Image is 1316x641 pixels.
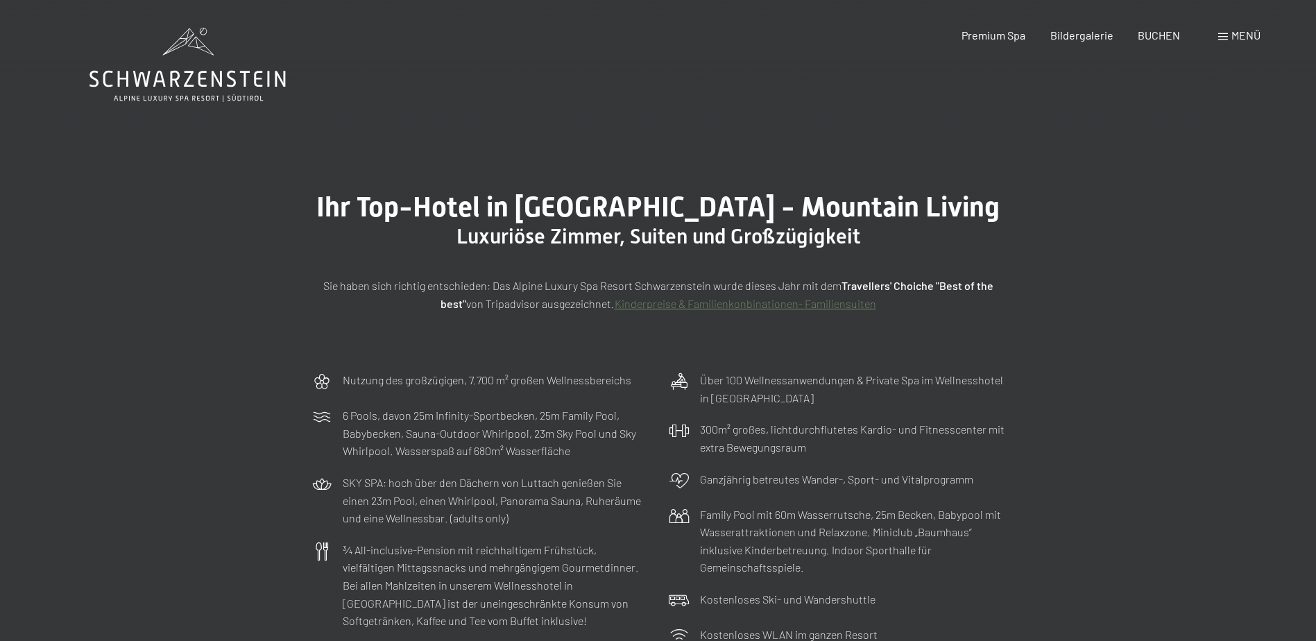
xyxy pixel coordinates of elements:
[615,297,876,310] a: Kinderpreise & Familienkonbinationen- Familiensuiten
[962,28,1025,42] a: Premium Spa
[316,191,1000,223] span: Ihr Top-Hotel in [GEOGRAPHIC_DATA] - Mountain Living
[456,224,860,248] span: Luxuriöse Zimmer, Suiten und Großzügigkeit
[700,590,875,608] p: Kostenloses Ski- und Wandershuttle
[311,277,1005,312] p: Sie haben sich richtig entschieden: Das Alpine Luxury Spa Resort Schwarzenstein wurde dieses Jahr...
[700,506,1005,576] p: Family Pool mit 60m Wasserrutsche, 25m Becken, Babypool mit Wasserattraktionen und Relaxzone. Min...
[1050,28,1113,42] a: Bildergalerie
[1138,28,1180,42] a: BUCHEN
[1231,28,1261,42] span: Menü
[343,371,631,389] p: Nutzung des großzügigen, 7.700 m² großen Wellnessbereichs
[343,541,648,630] p: ¾ All-inclusive-Pension mit reichhaltigem Frühstück, vielfältigen Mittagssnacks und mehrgängigem ...
[700,371,1005,407] p: Über 100 Wellnessanwendungen & Private Spa im Wellnesshotel in [GEOGRAPHIC_DATA]
[343,407,648,460] p: 6 Pools, davon 25m Infinity-Sportbecken, 25m Family Pool, Babybecken, Sauna-Outdoor Whirlpool, 23...
[441,279,993,310] strong: Travellers' Choiche "Best of the best"
[343,474,648,527] p: SKY SPA: hoch über den Dächern von Luttach genießen Sie einen 23m Pool, einen Whirlpool, Panorama...
[700,470,973,488] p: Ganzjährig betreutes Wander-, Sport- und Vitalprogramm
[700,420,1005,456] p: 300m² großes, lichtdurchflutetes Kardio- und Fitnesscenter mit extra Bewegungsraum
